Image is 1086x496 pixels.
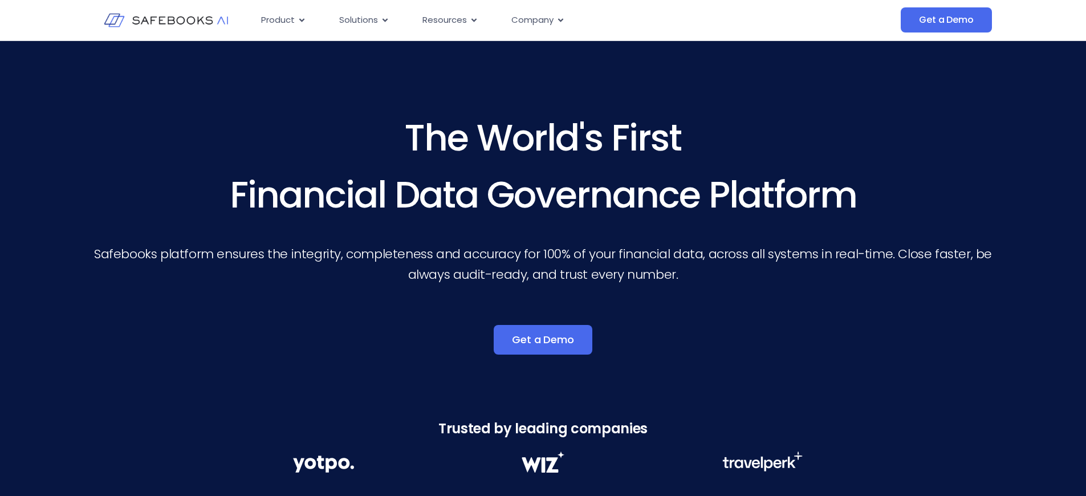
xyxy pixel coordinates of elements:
[252,9,787,31] nav: Menu
[252,9,787,31] div: Menu Toggle
[919,14,973,26] span: Get a Demo
[516,452,570,473] img: Financial Data Governance 2
[261,14,295,27] span: Product
[901,7,991,32] a: Get a Demo
[494,325,592,355] a: Get a Demo
[512,334,573,345] span: Get a Demo
[422,14,467,27] span: Resources
[511,14,554,27] span: Company
[293,452,354,476] img: Financial Data Governance 1
[91,109,995,223] h3: The World's First Financial Data Governance Platform
[339,14,378,27] span: Solutions
[91,244,995,285] p: Safebooks platform ensures the integrity, completeness and accuracy for 100% of your financial da...
[722,452,803,471] img: Financial Data Governance 3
